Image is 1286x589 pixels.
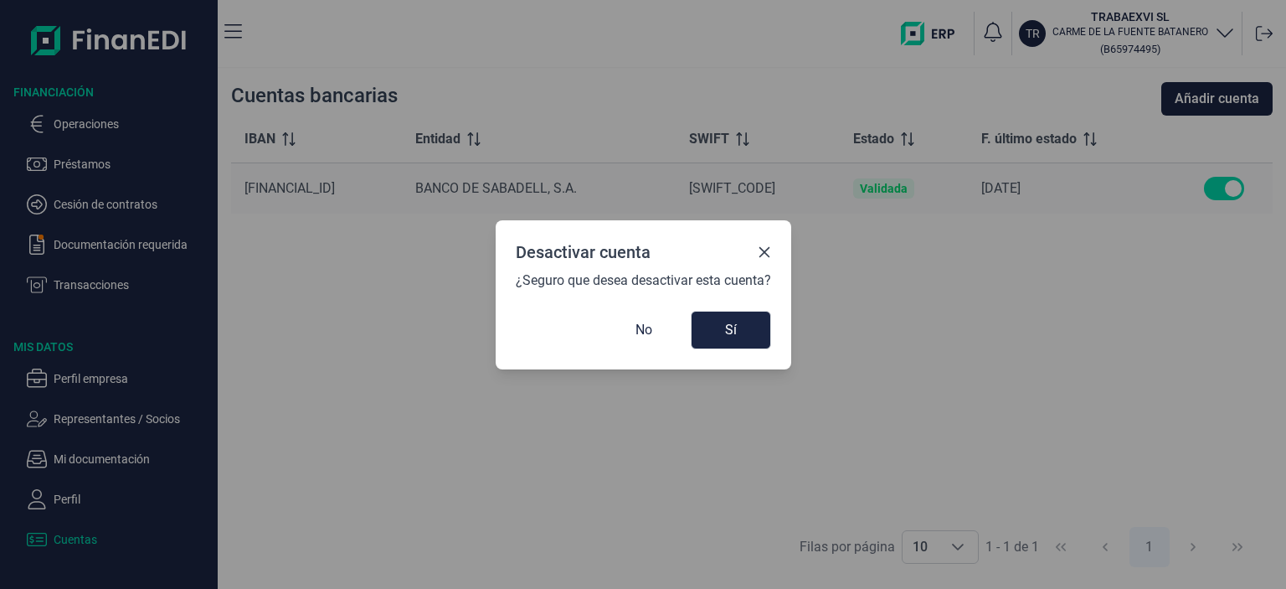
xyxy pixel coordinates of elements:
[725,320,737,340] span: Sí
[516,240,651,264] div: Desactivar cuenta
[604,311,684,349] button: No
[758,245,771,259] button: Close
[516,271,771,291] span: ¿Seguro que desea desactivar esta cuenta?
[635,320,652,340] span: No
[691,311,771,349] button: Sí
